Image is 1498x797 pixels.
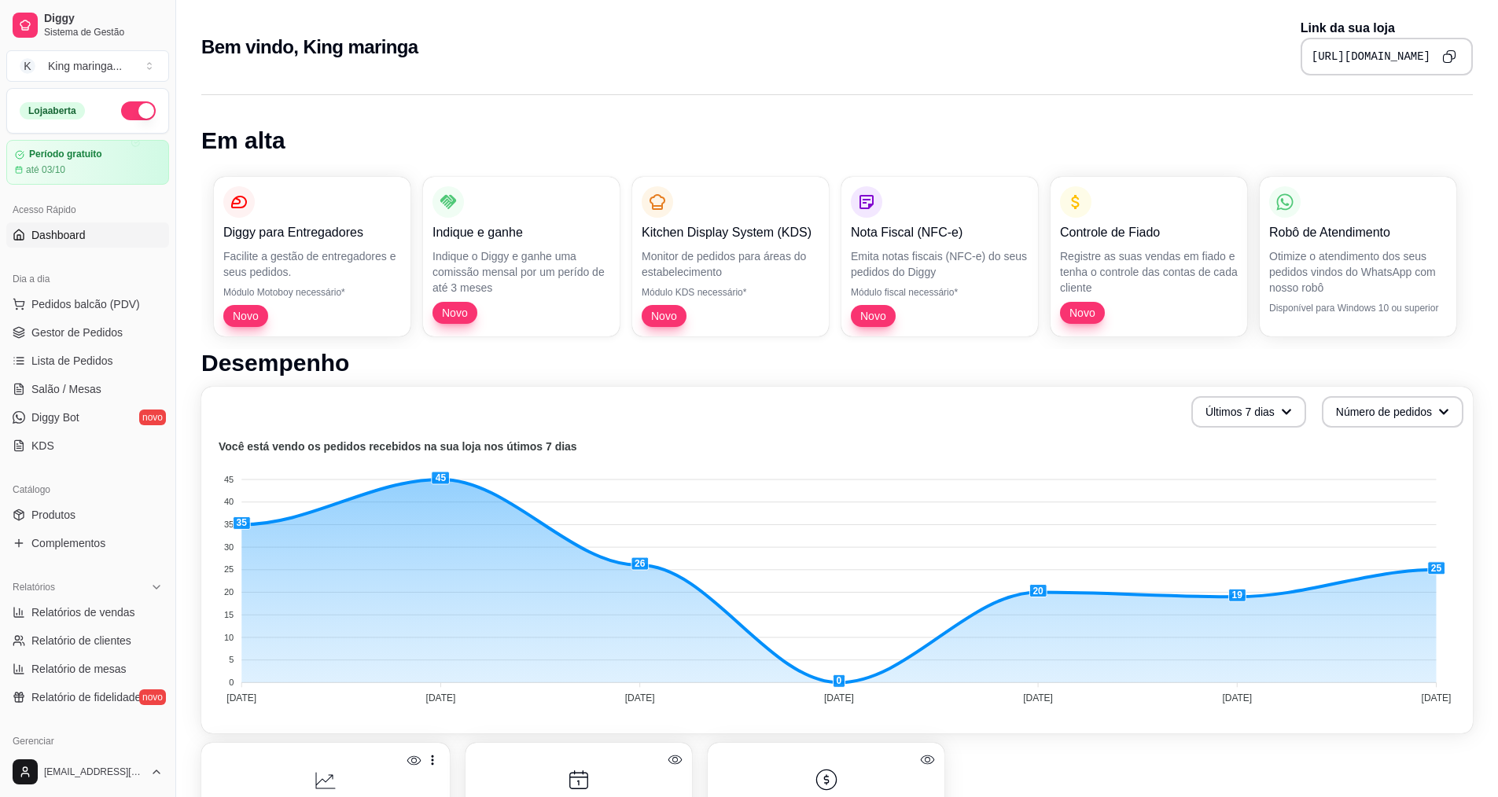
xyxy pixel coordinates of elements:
[6,685,169,710] a: Relatório de fidelidadenovo
[6,502,169,527] a: Produtos
[29,149,102,160] article: Período gratuito
[1269,248,1447,296] p: Otimize o atendimento dos seus pedidos vindos do WhatsApp com nosso robô
[632,177,829,336] button: Kitchen Display System (KDS)Monitor de pedidos para áreas do estabelecimentoMódulo KDS necessário...
[6,433,169,458] a: KDS
[1269,223,1447,242] p: Robô de Atendimento
[841,177,1038,336] button: Nota Fiscal (NFC-e)Emita notas fiscais (NFC-e) do seus pedidos do DiggyMódulo fiscal necessário*Novo
[625,692,655,703] tspan: [DATE]
[31,689,141,705] span: Relatório de fidelidade
[224,564,234,574] tspan: 25
[642,286,819,299] p: Módulo KDS necessário*
[6,628,169,653] a: Relatório de clientes
[645,308,683,324] span: Novo
[851,286,1029,299] p: Módulo fiscal necessário*
[824,692,854,703] tspan: [DATE]
[31,381,101,397] span: Salão / Mesas
[6,656,169,681] a: Relatório de mesas
[6,405,169,430] a: Diggy Botnovo
[224,497,234,506] tspan: 40
[214,177,410,336] button: Diggy para EntregadoresFacilite a gestão de entregadores e seus pedidos.Módulo Motoboy necessário...
[224,475,234,484] tspan: 45
[436,305,474,321] span: Novo
[6,197,169,222] div: Acesso Rápido
[31,438,54,454] span: KDS
[44,766,144,778] span: [EMAIL_ADDRESS][DOMAIN_NAME]
[229,678,234,687] tspan: 0
[13,581,55,593] span: Relatórios
[642,223,819,242] p: Kitchen Display System (KDS)
[201,349,1473,377] h1: Desempenho
[851,248,1029,280] p: Emita notas fiscais (NFC-e) do seus pedidos do Diggy
[1312,49,1430,64] pre: [URL][DOMAIN_NAME]
[6,50,169,82] button: Select a team
[201,127,1473,155] h1: Em alta
[1301,19,1473,38] p: Link da sua loja
[6,292,169,317] button: Pedidos balcão (PDV)
[6,376,169,402] a: Salão / Mesas
[6,140,169,185] a: Período gratuitoaté 03/10
[31,325,123,340] span: Gestor de Pedidos
[1063,305,1102,321] span: Novo
[121,101,156,120] button: Alterar Status
[44,26,163,39] span: Sistema de Gestão
[854,308,893,324] span: Novo
[1260,177,1456,336] button: Robô de AtendimentoOtimize o atendimento dos seus pedidos vindos do WhatsApp com nosso robôDispon...
[31,353,113,369] span: Lista de Pedidos
[201,35,418,60] h2: Bem vindo, King maringa
[1222,692,1252,703] tspan: [DATE]
[31,507,75,523] span: Produtos
[6,753,169,791] button: [EMAIL_ADDRESS][DOMAIN_NAME]
[31,410,79,425] span: Diggy Bot
[44,12,163,26] span: Diggy
[224,587,234,597] tspan: 20
[1422,692,1452,703] tspan: [DATE]
[224,633,234,642] tspan: 10
[26,163,65,176] article: até 03/10
[1191,396,1306,428] button: Últimos 7 dias
[1051,177,1247,336] button: Controle de FiadoRegistre as suas vendas em fiado e tenha o controle das contas de cada clienteNovo
[851,223,1029,242] p: Nota Fiscal (NFC-e)
[6,320,169,345] a: Gestor de Pedidos
[432,223,610,242] p: Indique e ganhe
[223,286,401,299] p: Módulo Motoboy necessário*
[1023,692,1053,703] tspan: [DATE]
[31,535,105,551] span: Complementos
[6,348,169,373] a: Lista de Pedidos
[226,308,265,324] span: Novo
[6,531,169,556] a: Complementos
[31,661,127,677] span: Relatório de mesas
[1322,396,1463,428] button: Número de pedidos
[6,222,169,248] a: Dashboard
[224,542,234,552] tspan: 30
[31,633,131,648] span: Relatório de clientes
[6,266,169,292] div: Dia a dia
[224,610,234,619] tspan: 15
[20,58,35,74] span: K
[6,6,169,44] a: DiggySistema de Gestão
[6,600,169,625] a: Relatórios de vendas
[223,248,401,280] p: Facilite a gestão de entregadores e seus pedidos.
[642,248,819,280] p: Monitor de pedidos para áreas do estabelecimento
[31,296,140,312] span: Pedidos balcão (PDV)
[426,692,456,703] tspan: [DATE]
[432,248,610,296] p: Indique o Diggy e ganhe uma comissão mensal por um perído de até 3 meses
[224,520,234,529] tspan: 35
[1060,223,1238,242] p: Controle de Fiado
[48,58,122,74] div: King maringa ...
[219,440,577,453] text: Você está vendo os pedidos recebidos na sua loja nos útimos 7 dias
[1269,302,1447,314] p: Disponível para Windows 10 ou superior
[6,729,169,754] div: Gerenciar
[20,102,85,119] div: Loja aberta
[1437,44,1462,69] button: Copy to clipboard
[223,223,401,242] p: Diggy para Entregadores
[31,227,86,243] span: Dashboard
[1060,248,1238,296] p: Registre as suas vendas em fiado e tenha o controle das contas de cada cliente
[226,692,256,703] tspan: [DATE]
[423,177,620,336] button: Indique e ganheIndique o Diggy e ganhe uma comissão mensal por um perído de até 3 mesesNovo
[31,604,135,620] span: Relatórios de vendas
[229,655,234,664] tspan: 5
[6,477,169,502] div: Catálogo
